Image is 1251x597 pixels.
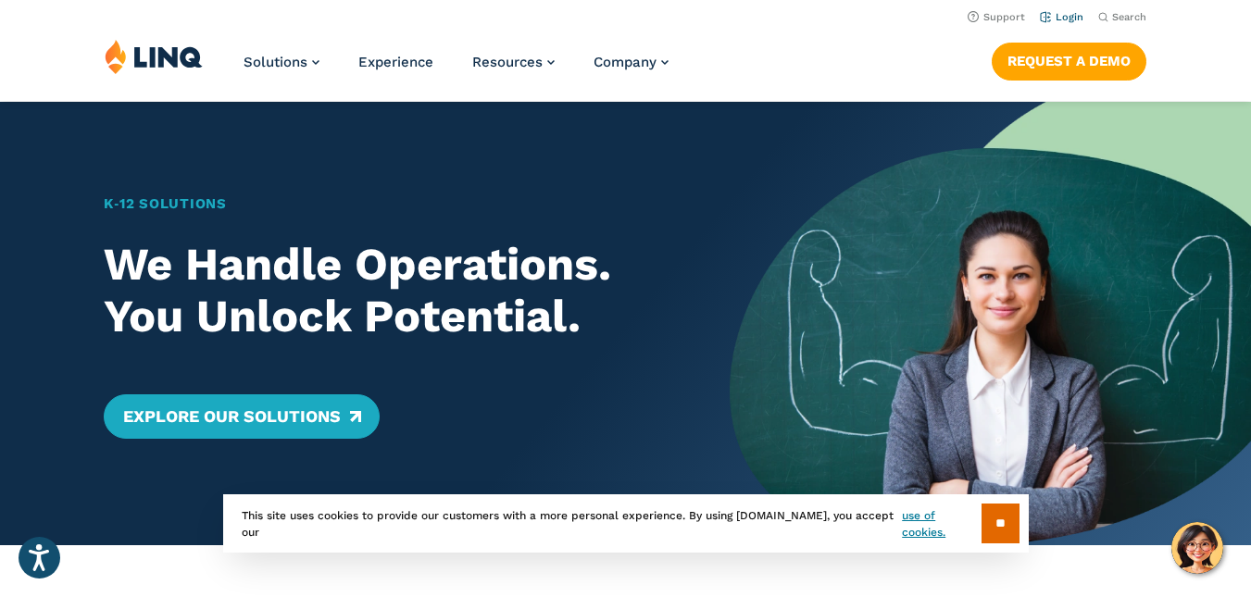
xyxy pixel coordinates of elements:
div: This site uses cookies to provide our customers with a more personal experience. By using [DOMAIN... [223,494,1029,553]
a: Experience [358,54,433,70]
img: Home Banner [730,102,1251,545]
nav: Button Navigation [992,39,1146,80]
a: Solutions [244,54,319,70]
a: Resources [472,54,555,70]
a: Company [594,54,669,70]
a: Explore Our Solutions [104,394,379,439]
a: use of cookies. [902,507,981,541]
nav: Primary Navigation [244,39,669,100]
button: Open Search Bar [1098,10,1146,24]
a: Support [968,11,1025,23]
a: Login [1040,11,1083,23]
span: Resources [472,54,543,70]
span: Solutions [244,54,307,70]
span: Search [1112,11,1146,23]
a: Request a Demo [992,43,1146,80]
h2: We Handle Operations. You Unlock Potential. [104,239,678,342]
img: LINQ | K‑12 Software [105,39,203,74]
button: Hello, have a question? Let’s chat. [1171,522,1223,574]
h1: K‑12 Solutions [104,193,678,215]
span: Company [594,54,657,70]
